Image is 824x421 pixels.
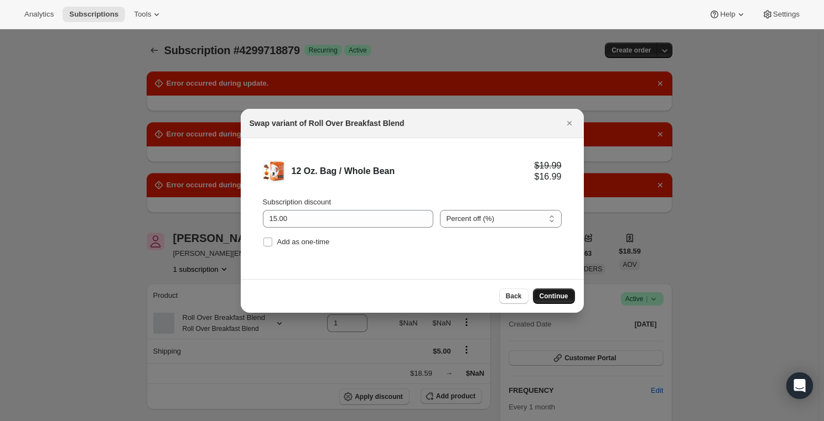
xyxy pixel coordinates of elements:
button: Settings [755,7,806,22]
span: Settings [773,10,800,19]
div: Open Intercom Messenger [786,372,813,399]
button: Back [499,288,528,304]
button: Subscriptions [63,7,125,22]
span: Analytics [24,10,54,19]
span: Subscription discount [263,198,331,206]
button: Tools [127,7,169,22]
h2: Swap variant of Roll Over Breakfast Blend [250,118,405,129]
img: 12 Oz. Bag / Whole Bean [263,160,285,182]
span: Back [506,292,522,301]
button: Analytics [18,7,60,22]
button: Close [562,115,577,131]
span: Continue [540,292,568,301]
button: Continue [533,288,575,304]
span: Subscriptions [69,10,118,19]
button: Help [702,7,753,22]
span: Help [720,10,735,19]
div: $19.99 [535,160,562,171]
span: Tools [134,10,151,19]
span: Add as one-time [277,238,330,246]
div: 12 Oz. Bag / Whole Bean [292,166,535,177]
div: $16.99 [535,171,562,182]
